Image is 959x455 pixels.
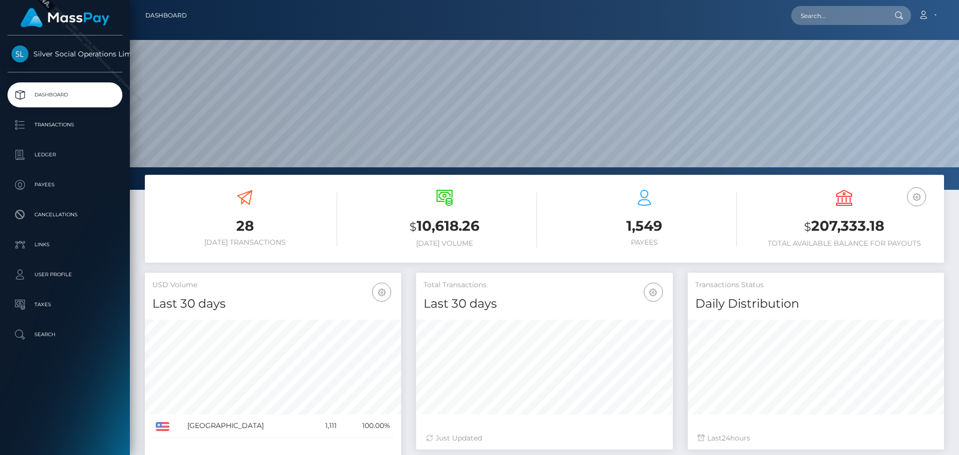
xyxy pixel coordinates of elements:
[552,216,737,236] h3: 1,549
[152,280,394,290] h5: USD Volume
[7,82,122,107] a: Dashboard
[11,237,118,252] p: Links
[752,239,937,248] h6: Total Available Balance for Payouts
[11,147,118,162] p: Ledger
[410,220,417,234] small: $
[152,295,394,313] h4: Last 30 days
[11,297,118,312] p: Taxes
[752,216,937,237] h3: 207,333.18
[698,433,934,444] div: Last hours
[20,8,109,27] img: MassPay Logo
[11,267,118,282] p: User Profile
[145,5,187,26] a: Dashboard
[695,280,937,290] h5: Transactions Status
[7,112,122,137] a: Transactions
[11,207,118,222] p: Cancellations
[552,238,737,247] h6: Payees
[695,295,937,313] h4: Daily Distribution
[7,322,122,347] a: Search
[11,327,118,342] p: Search
[7,202,122,227] a: Cancellations
[352,216,537,237] h3: 10,618.26
[791,6,885,25] input: Search...
[7,142,122,167] a: Ledger
[152,238,337,247] h6: [DATE] Transactions
[11,87,118,102] p: Dashboard
[7,49,122,58] span: Silver Social Operations Limited
[11,117,118,132] p: Transactions
[352,239,537,248] h6: [DATE] Volume
[804,220,811,234] small: $
[7,262,122,287] a: User Profile
[7,292,122,317] a: Taxes
[152,216,337,236] h3: 28
[11,177,118,192] p: Payees
[7,232,122,257] a: Links
[424,280,665,290] h5: Total Transactions
[424,295,665,313] h4: Last 30 days
[7,172,122,197] a: Payees
[11,45,28,62] img: Silver Social Operations Limited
